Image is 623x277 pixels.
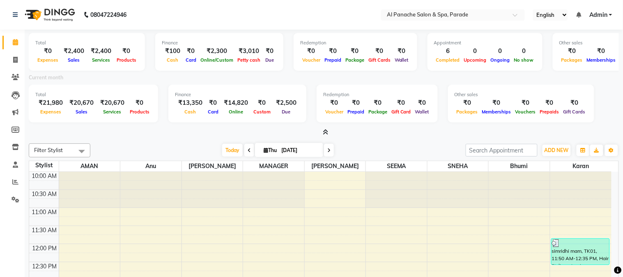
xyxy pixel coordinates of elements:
div: 11:00 AM [30,208,59,217]
div: ₹0 [184,46,198,56]
span: Cash [183,109,198,115]
div: Finance [162,39,277,46]
div: ₹3,010 [235,46,262,56]
div: 0 [512,46,536,56]
div: 6 [434,46,462,56]
span: Wallet [413,109,431,115]
div: ₹0 [455,98,480,108]
span: Petty cash [235,57,262,63]
div: ₹0 [251,98,273,108]
span: No show [512,57,536,63]
div: ₹100 [162,46,184,56]
div: ₹0 [559,46,585,56]
img: logo [21,3,77,26]
div: ₹0 [206,98,221,108]
div: ₹0 [345,98,366,108]
span: Online [227,109,245,115]
div: ₹2,400 [60,46,87,56]
div: Total [35,91,152,98]
div: ₹0 [366,46,393,56]
div: ₹0 [389,98,413,108]
div: ₹0 [300,46,322,56]
div: ₹0 [35,46,60,56]
span: Voucher [300,57,322,63]
span: Thu [262,147,279,153]
span: Wallet [393,57,411,63]
input: 2025-09-04 [279,144,320,157]
span: Card [206,109,221,115]
div: 12:30 PM [31,262,59,271]
div: ₹20,670 [66,98,97,108]
span: Card [184,57,198,63]
div: 10:00 AM [30,172,59,180]
div: ₹0 [393,46,411,56]
span: Products [115,57,138,63]
span: Services [101,109,124,115]
span: Completed [434,57,462,63]
span: Bhumi [489,161,550,171]
div: ₹0 [413,98,431,108]
div: 12:00 PM [31,244,59,253]
span: Expenses [35,57,60,63]
div: ₹2,300 [198,46,235,56]
span: SNEHA [428,161,489,171]
span: Package [343,57,366,63]
span: Filter Stylist [34,147,63,153]
span: Sales [74,109,90,115]
span: Packages [559,57,585,63]
span: Upcoming [462,57,489,63]
span: Sales [66,57,82,63]
div: ₹0 [513,98,538,108]
span: Due [280,109,293,115]
div: Redemption [300,39,411,46]
div: 0 [489,46,512,56]
div: ₹0 [322,46,343,56]
span: Due [263,57,276,63]
span: Today [222,144,243,157]
div: simridhi mam, TK01, 11:50 AM-12:35 PM, Hair Styling - Ironing [552,239,609,265]
span: Voucher [323,109,345,115]
span: ADD NEW [545,147,569,153]
div: Redemption [323,91,431,98]
div: ₹21,980 [35,98,66,108]
div: ₹0 [323,98,345,108]
div: ₹0 [115,46,138,56]
span: Anu [120,161,182,171]
div: ₹2,400 [87,46,115,56]
span: Online/Custom [198,57,235,63]
div: 11:30 AM [30,226,59,235]
span: Expenses [38,109,63,115]
label: Current month [29,74,63,81]
b: 08047224946 [90,3,126,26]
span: Custom [251,109,273,115]
span: Packages [455,109,480,115]
div: ₹0 [343,46,366,56]
div: ₹0 [128,98,152,108]
span: Prepaids [538,109,561,115]
div: ₹0 [585,46,618,56]
div: Total [35,39,138,46]
span: Gift Card [389,109,413,115]
span: Prepaid [345,109,366,115]
span: Admin [589,11,607,19]
span: AMAN [59,161,120,171]
div: Finance [175,91,300,98]
div: 10:30 AM [30,190,59,199]
div: Other sales [455,91,588,98]
div: ₹20,670 [97,98,128,108]
div: Appointment [434,39,536,46]
span: Memberships [480,109,513,115]
span: Products [128,109,152,115]
span: [PERSON_NAME] [182,161,243,171]
span: Package [366,109,389,115]
span: Cash [165,57,181,63]
div: ₹0 [262,46,277,56]
div: ₹0 [366,98,389,108]
span: Services [90,57,112,63]
span: Memberships [585,57,618,63]
input: Search Appointment [466,144,538,157]
div: ₹2,500 [273,98,300,108]
div: ₹0 [480,98,513,108]
span: Prepaid [322,57,343,63]
div: ₹13,350 [175,98,206,108]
